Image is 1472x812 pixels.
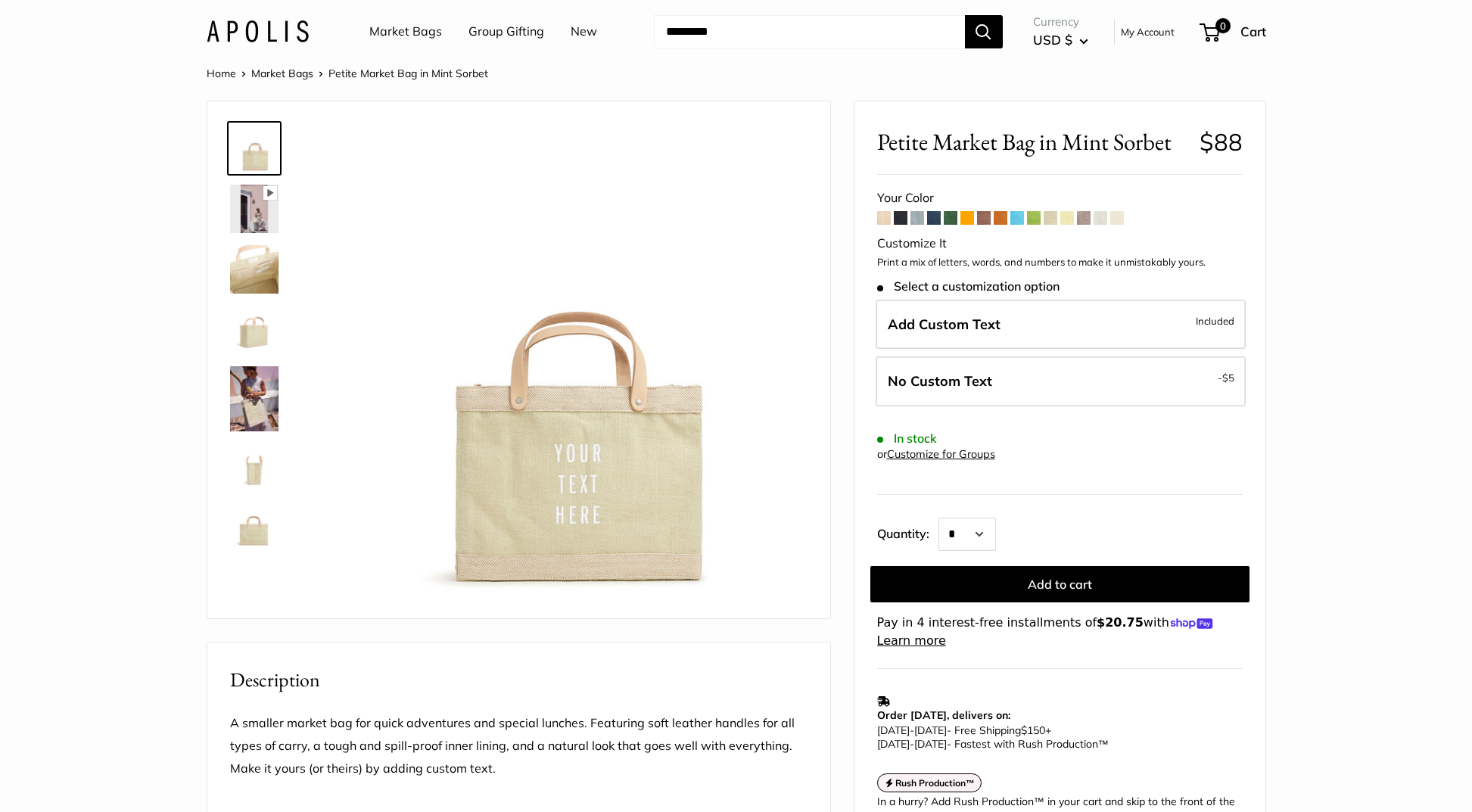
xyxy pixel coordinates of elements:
span: Petite Market Bag in Mint Sorbet [877,128,1188,156]
img: Petite Market Bag in Mint Sorbet [230,443,279,492]
a: Petite Market Bag in Mint Sorbet [227,440,282,495]
img: Petite Market Bag in Mint Sorbet [230,366,279,431]
span: Cart [1240,23,1266,39]
button: USD $ [1033,28,1088,52]
a: Home [207,67,236,80]
a: Market Bags [369,20,442,43]
a: Group Gifting [468,20,544,43]
p: Print a mix of letters, words, and numbers to make it unmistakably yours. [877,255,1243,270]
a: description_Seal of authenticity printed on the backside of every bag. [227,501,282,555]
span: [DATE] [877,737,910,751]
a: 0 Cart [1201,20,1266,44]
a: New [571,20,597,43]
img: Petite Market Bag in Mint Sorbet [230,185,279,233]
strong: Order [DATE], delivers on: [877,708,1010,722]
a: My Account [1121,23,1175,41]
span: - [910,737,914,751]
span: USD $ [1033,32,1072,48]
span: 0 [1215,18,1230,33]
div: or [877,444,995,465]
label: Leave Blank [876,356,1246,406]
span: - Fastest with Rush Production™ [877,737,1109,751]
span: $5 [1222,372,1234,384]
img: Apolis [207,20,309,42]
span: [DATE] [914,723,947,737]
span: $88 [1200,127,1243,157]
span: Select a customization option [877,279,1060,294]
span: Add Custom Text [888,316,1001,333]
span: [DATE] [877,723,910,737]
input: Search... [654,15,965,48]
span: Included [1196,312,1234,330]
p: A smaller market bag for quick adventures and special lunches. Featuring soft leather handles for... [230,712,808,780]
span: Petite Market Bag in Mint Sorbet [328,67,488,80]
div: Your Color [877,187,1243,210]
a: Market Bags [251,67,313,80]
a: Petite Market Bag in Mint Sorbet [227,303,282,357]
img: Petite Market Bag in Mint Sorbet [230,306,279,354]
button: Add to cart [870,566,1249,602]
img: Petite Market Bag in Mint Sorbet [230,565,279,613]
img: Petite Market Bag in Mint Sorbet [230,245,279,294]
span: $150 [1021,723,1045,737]
span: - [1218,369,1234,387]
a: Petite Market Bag in Mint Sorbet [227,363,282,434]
p: - Free Shipping + [877,723,1235,751]
strong: Rush Production™ [895,777,975,789]
span: Currency [1033,11,1088,33]
span: In stock [877,431,937,446]
a: Customize for Groups [887,447,995,461]
h2: Description [230,665,808,695]
img: Petite Market Bag in Mint Sorbet [328,124,808,603]
div: Customize It [877,232,1243,255]
span: [DATE] [914,737,947,751]
label: Quantity: [877,513,938,551]
span: - [910,723,914,737]
button: Search [965,15,1003,48]
img: description_Seal of authenticity printed on the backside of every bag. [230,504,279,552]
nav: Breadcrumb [207,64,488,83]
a: Petite Market Bag in Mint Sorbet [227,121,282,176]
img: Petite Market Bag in Mint Sorbet [230,124,279,173]
a: Petite Market Bag in Mint Sorbet [227,562,282,616]
label: Add Custom Text [876,300,1246,350]
a: Petite Market Bag in Mint Sorbet [227,182,282,236]
a: Petite Market Bag in Mint Sorbet [227,242,282,297]
span: No Custom Text [888,372,992,390]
